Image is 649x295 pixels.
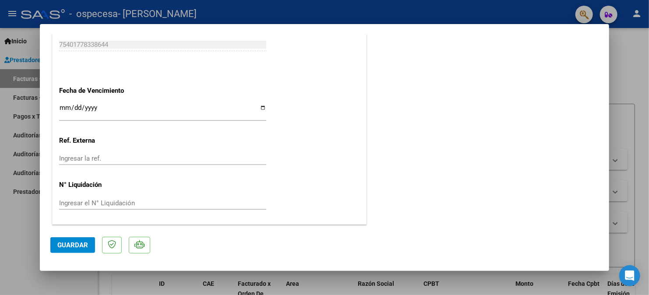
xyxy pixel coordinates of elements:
[50,237,95,253] button: Guardar
[59,86,149,96] p: Fecha de Vencimiento
[59,136,149,146] p: Ref. Externa
[619,265,640,286] div: Open Intercom Messenger
[57,241,88,249] span: Guardar
[59,180,149,190] p: N° Liquidación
